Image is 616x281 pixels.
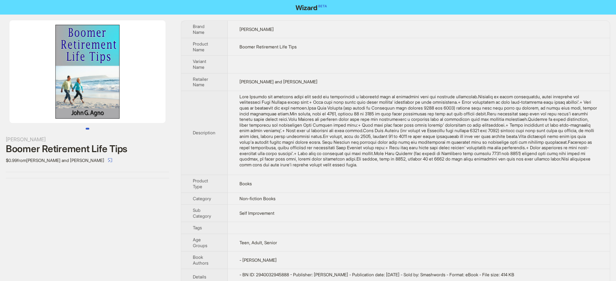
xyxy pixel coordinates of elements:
span: Sub Category [193,207,211,219]
span: Books [239,181,252,186]
div: - BN ID: 2940032945888 - Publisher: John - Publication date: 11/19/2011 - Sold by: Smashwords - F... [239,272,598,278]
span: Product Type [193,178,208,189]
span: [PERSON_NAME] [239,27,274,32]
span: Category [193,196,211,201]
div: $0.99 from [PERSON_NAME] and [PERSON_NAME] [6,154,169,166]
span: Brand Name [193,24,204,35]
button: Go to slide 1 [86,128,89,130]
img: Boomer Retirement Life Tips image 1 [9,20,165,123]
div: Baby Boomers are becoming aware that they are experiencing a different type of retirement than th... [239,94,598,168]
span: select [108,158,112,162]
span: Variant Name [193,59,206,70]
span: Book Authors [193,254,208,266]
span: Age Groups [193,237,207,248]
span: Retailer Name [193,76,208,88]
div: Boomer Retirement Life Tips [6,143,169,154]
span: Description [193,130,215,135]
span: Teen, Adult, Senior [239,240,277,245]
span: [PERSON_NAME] and [PERSON_NAME] [239,79,317,84]
span: Details [193,274,206,280]
span: Boomer Retirement Life Tips [239,44,297,50]
span: Self Improvement [239,210,274,216]
span: Tags [193,225,202,230]
span: Product Name [193,41,208,52]
div: [PERSON_NAME] [6,135,169,143]
span: - [PERSON_NAME] [239,257,277,263]
span: Non-fiction Books [239,196,276,201]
